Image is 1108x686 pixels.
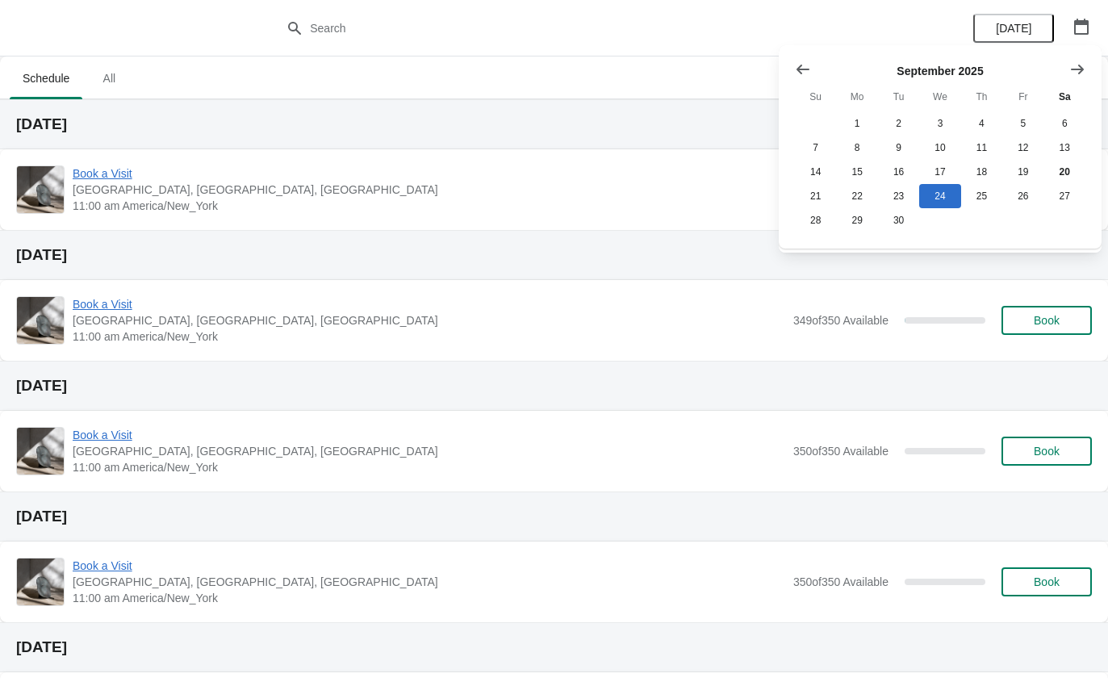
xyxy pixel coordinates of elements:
[795,208,836,232] button: Sunday September 28 2025
[1001,306,1092,335] button: Book
[1034,445,1060,458] span: Book
[309,14,831,43] input: Search
[73,328,785,345] span: 11:00 am America/New_York
[1002,136,1043,160] button: Friday September 12 2025
[16,508,1092,525] h2: [DATE]
[16,116,1092,132] h2: [DATE]
[73,296,785,312] span: Book a Visit
[17,428,64,475] img: Book a Visit | The Noguchi Museum, 33rd Road, Astoria, NY, USA | 11:00 am America/New_York
[961,160,1002,184] button: Thursday September 18 2025
[919,111,960,136] button: Wednesday September 3 2025
[836,136,877,160] button: Monday September 8 2025
[961,184,1002,208] button: Thursday September 25 2025
[878,111,919,136] button: Tuesday September 2 2025
[961,111,1002,136] button: Thursday September 4 2025
[878,160,919,184] button: Tuesday September 16 2025
[793,575,888,588] span: 350 of 350 Available
[1044,111,1085,136] button: Saturday September 6 2025
[73,443,785,459] span: [GEOGRAPHIC_DATA], [GEOGRAPHIC_DATA], [GEOGRAPHIC_DATA]
[795,136,836,160] button: Sunday September 7 2025
[1002,184,1043,208] button: Friday September 26 2025
[17,297,64,344] img: Book a Visit | The Noguchi Museum, 33rd Road, Astoria, NY, USA | 11:00 am America/New_York
[73,558,785,574] span: Book a Visit
[996,22,1031,35] span: [DATE]
[878,184,919,208] button: Tuesday September 23 2025
[961,82,1002,111] th: Thursday
[16,378,1092,394] h2: [DATE]
[73,427,785,443] span: Book a Visit
[878,208,919,232] button: Tuesday September 30 2025
[1044,184,1085,208] button: Saturday September 27 2025
[878,136,919,160] button: Tuesday September 9 2025
[1034,314,1060,327] span: Book
[16,639,1092,655] h2: [DATE]
[793,314,888,327] span: 349 of 350 Available
[836,111,877,136] button: Monday September 1 2025
[1044,160,1085,184] button: Today Saturday September 20 2025
[793,445,888,458] span: 350 of 350 Available
[73,165,785,182] span: Book a Visit
[1034,575,1060,588] span: Book
[17,166,64,213] img: Book a Visit | The Noguchi Museum, 33rd Road, Astoria, NY, USA | 11:00 am America/New_York
[836,82,877,111] th: Monday
[1044,136,1085,160] button: Saturday September 13 2025
[89,64,129,93] span: All
[73,312,785,328] span: [GEOGRAPHIC_DATA], [GEOGRAPHIC_DATA], [GEOGRAPHIC_DATA]
[73,459,785,475] span: 11:00 am America/New_York
[73,182,785,198] span: [GEOGRAPHIC_DATA], [GEOGRAPHIC_DATA], [GEOGRAPHIC_DATA]
[919,82,960,111] th: Wednesday
[836,184,877,208] button: Monday September 22 2025
[73,590,785,606] span: 11:00 am America/New_York
[795,82,836,111] th: Sunday
[17,558,64,605] img: Book a Visit | The Noguchi Museum, 33rd Road, Astoria, NY, USA | 11:00 am America/New_York
[1001,567,1092,596] button: Book
[795,184,836,208] button: Sunday September 21 2025
[10,64,82,93] span: Schedule
[919,160,960,184] button: Wednesday September 17 2025
[73,198,785,214] span: 11:00 am America/New_York
[919,136,960,160] button: Wednesday September 10 2025
[16,247,1092,263] h2: [DATE]
[788,55,817,84] button: Show previous month, August 2025
[973,14,1054,43] button: [DATE]
[961,136,1002,160] button: Thursday September 11 2025
[836,208,877,232] button: Monday September 29 2025
[1001,437,1092,466] button: Book
[919,184,960,208] button: Wednesday September 24 2025
[1002,160,1043,184] button: Friday September 19 2025
[795,160,836,184] button: Sunday September 14 2025
[1063,55,1092,84] button: Show next month, October 2025
[73,574,785,590] span: [GEOGRAPHIC_DATA], [GEOGRAPHIC_DATA], [GEOGRAPHIC_DATA]
[836,160,877,184] button: Monday September 15 2025
[1002,111,1043,136] button: Friday September 5 2025
[1002,82,1043,111] th: Friday
[878,82,919,111] th: Tuesday
[1044,82,1085,111] th: Saturday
